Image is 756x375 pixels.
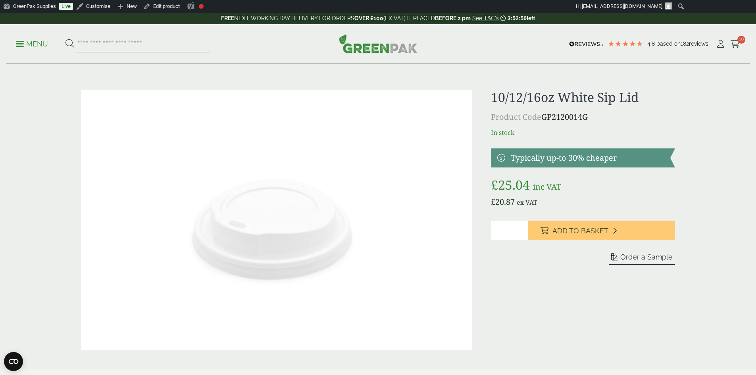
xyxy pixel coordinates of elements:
[59,3,73,10] a: Live
[491,111,675,123] p: GP2120014G
[508,15,527,21] span: 3:52:50
[491,176,530,193] bdi: 25.04
[681,40,689,47] span: 182
[491,128,675,137] p: In stock
[730,40,740,48] i: Cart
[517,198,537,207] span: ex VAT
[609,252,675,265] button: Order a Sample
[491,176,498,193] span: £
[16,39,48,47] a: Menu
[730,38,740,50] a: 10
[608,40,643,47] div: 4.79 Stars
[435,15,471,21] strong: BEFORE 2 pm
[647,40,656,47] span: 4.8
[4,352,23,371] button: Open CMP widget
[527,15,535,21] span: left
[533,181,561,192] span: inc VAT
[491,90,675,105] h1: 10/12/16oz White Sip Lid
[569,41,604,47] img: REVIEWS.io
[354,15,383,21] strong: OVER £100
[491,112,541,122] span: Product Code
[528,221,675,240] button: Add to Basket
[199,4,204,9] div: Focus keyphrase not set
[716,40,725,48] i: My Account
[689,40,708,47] span: reviews
[339,34,417,53] img: GreenPak Supplies
[81,90,472,350] img: 12 & 16oz White Sip Lid
[472,15,499,21] a: See T&C's
[491,196,515,207] bdi: 20.87
[582,3,662,9] span: [EMAIL_ADDRESS][DOMAIN_NAME]
[221,15,234,21] strong: FREE
[552,227,608,235] span: Add to Basket
[656,40,681,47] span: Based on
[491,196,495,207] span: £
[737,36,745,44] span: 10
[16,39,48,49] p: Menu
[620,253,673,261] span: Order a Sample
